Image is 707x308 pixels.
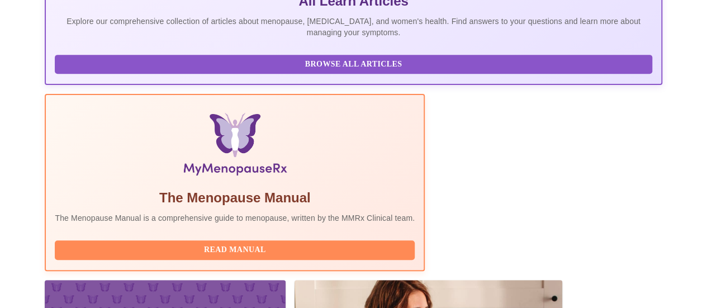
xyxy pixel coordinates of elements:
[55,189,415,207] h5: The Menopause Manual
[55,59,654,68] a: Browse All Articles
[55,212,415,224] p: The Menopause Manual is a comprehensive guide to menopause, written by the MMRx Clinical team.
[55,16,652,38] p: Explore our comprehensive collection of articles about menopause, [MEDICAL_DATA], and women's hea...
[66,243,404,257] span: Read Manual
[66,58,640,72] span: Browse All Articles
[112,113,358,180] img: Menopause Manual
[55,244,417,254] a: Read Manual
[55,240,415,260] button: Read Manual
[55,55,652,74] button: Browse All Articles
